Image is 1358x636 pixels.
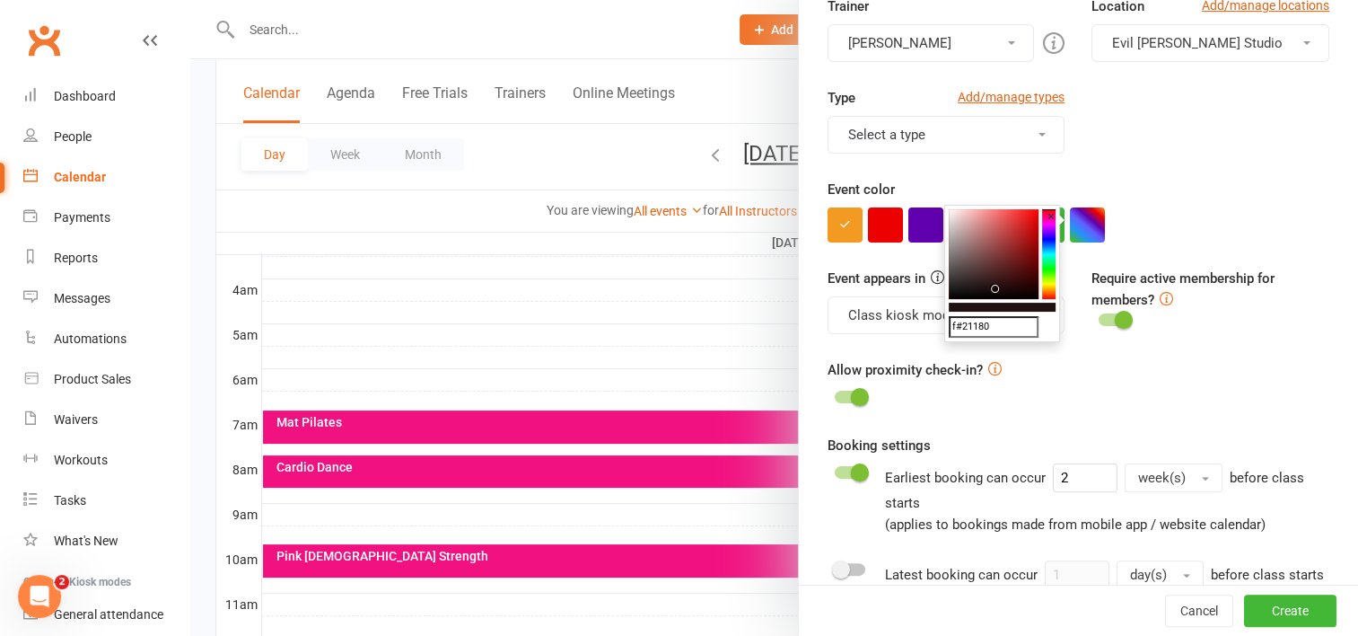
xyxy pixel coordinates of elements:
a: Messages [23,278,189,319]
div: Messages [54,291,110,305]
a: Dashboard [23,76,189,117]
a: Payments [23,198,189,238]
div: General attendance [54,607,163,622]
div: Workouts [54,453,108,467]
a: Clubworx [22,18,66,63]
a: Reports [23,238,189,278]
a: People [23,117,189,157]
span: day(s) [1130,567,1167,583]
a: Workouts [23,440,189,481]
span: before class starts (applies to bookings made from mobile app / website calendar) [885,470,1304,533]
label: Allow proximity check-in? [828,359,983,381]
div: Waivers [54,412,98,427]
div: Calendar [54,170,106,184]
div: Reports [54,251,98,265]
span: week(s) [1138,470,1186,486]
label: Require active membership for members? [1091,270,1275,308]
a: Automations [23,319,189,359]
button: Evil [PERSON_NAME] Studio [1091,24,1329,62]
div: What's New [54,534,118,548]
div: Dashboard [54,89,116,103]
div: Tasks [54,493,86,508]
span: Evil [PERSON_NAME] Studio [1112,35,1283,51]
a: Waivers [23,400,189,440]
span: before class starts [1211,567,1324,583]
span: 2 [55,575,69,589]
label: Event color [828,179,895,200]
button: Create [1244,595,1336,627]
button: day(s) [1117,561,1204,589]
div: Payments [54,210,110,225]
label: Type [828,87,855,109]
div: Earliest booking can occur [885,464,1329,535]
label: Booking settings [828,435,931,456]
button: Select a type [828,116,1065,154]
div: Automations [54,331,127,346]
button: week(s) [1125,464,1222,492]
button: [PERSON_NAME] [828,24,1035,62]
a: Add/manage types [958,87,1064,107]
a: Product Sales [23,359,189,400]
label: Event appears in [828,268,925,289]
button: Cancel [1165,595,1233,627]
div: Latest booking can occur [885,561,1324,589]
a: Calendar [23,157,189,198]
iframe: Intercom live chat [18,575,61,618]
div: People [54,129,92,144]
a: Tasks [23,481,189,521]
div: Product Sales [54,372,131,386]
button: × [1042,205,1060,228]
a: General attendance kiosk mode [23,595,189,635]
button: Class kiosk mode, Book & Pay, Roll call, Clubworx website calendar and Mobile app [828,296,1065,334]
a: What's New [23,521,189,561]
